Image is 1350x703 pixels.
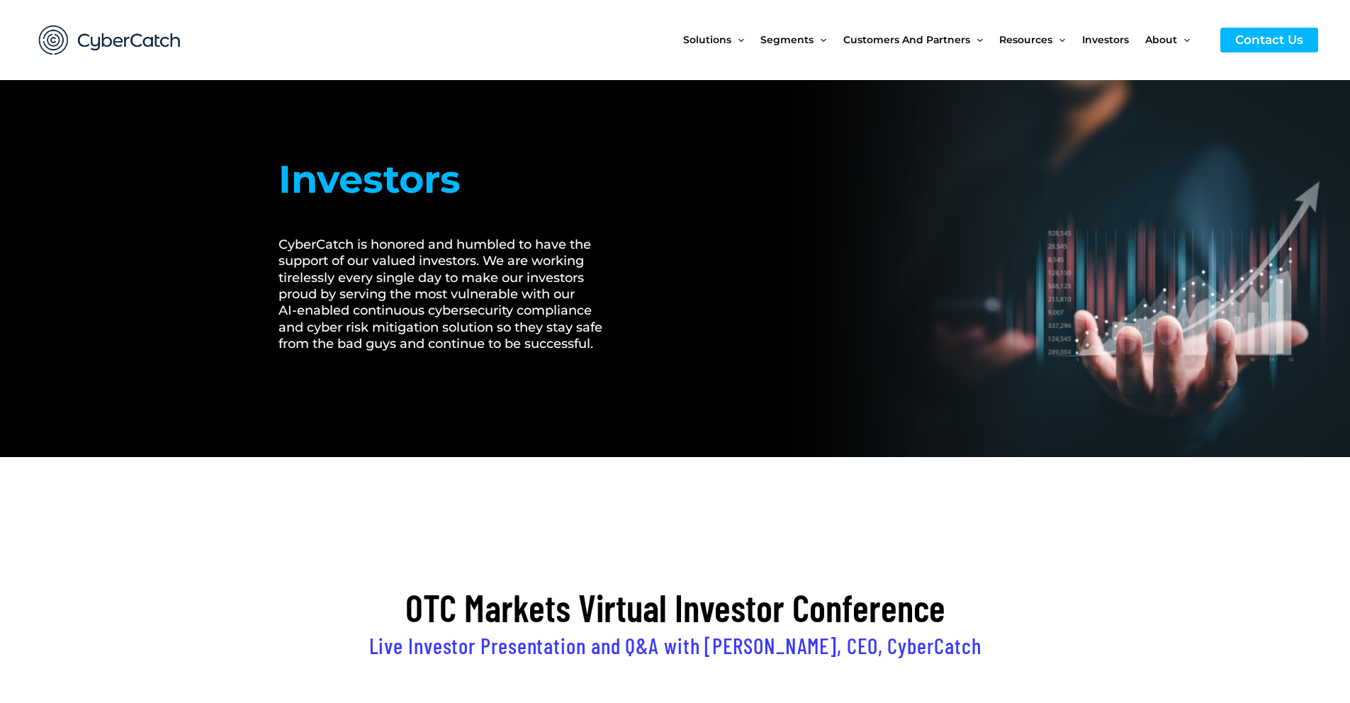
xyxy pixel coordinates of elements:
span: Menu Toggle [1052,10,1065,69]
a: Contact Us [1220,28,1318,52]
span: Segments [760,10,814,69]
span: About [1145,10,1177,69]
h2: Live Investor Presentation and Q&A with [PERSON_NAME], CEO, CyberCatch [279,631,1072,660]
span: Menu Toggle [970,10,983,69]
span: Menu Toggle [814,10,826,69]
span: Solutions [683,10,731,69]
span: Menu Toggle [1177,10,1190,69]
span: Investors [1082,10,1129,69]
h2: CyberCatch is honored and humbled to have the support of our valued investors. We are working tir... [279,237,619,353]
span: Resources [999,10,1052,69]
span: Menu Toggle [731,10,744,69]
h1: Investors [279,151,619,208]
a: Investors [1082,10,1145,69]
span: Customers and Partners [843,10,970,69]
h2: OTC Markets Virtual Investor Conference [279,583,1072,632]
img: CyberCatch [25,11,195,69]
nav: Site Navigation: New Main Menu [683,10,1206,69]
